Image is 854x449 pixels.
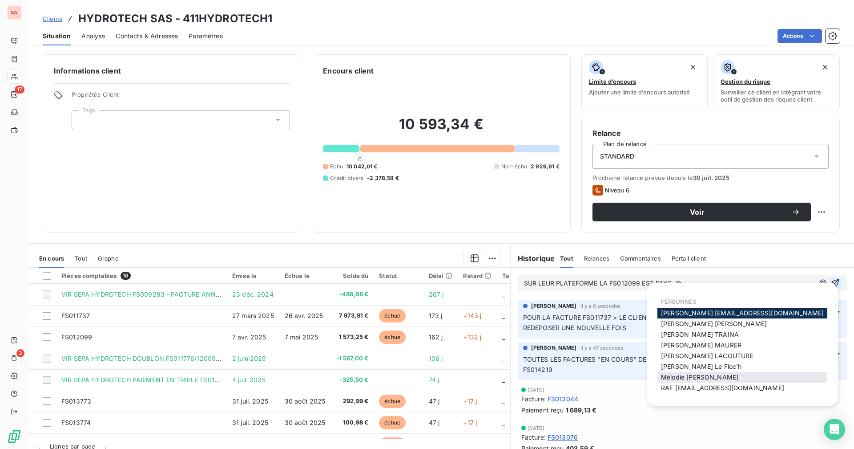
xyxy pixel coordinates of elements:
div: Délai [429,272,453,279]
h6: Relance [592,128,829,139]
span: 1 689,13 € [566,405,597,415]
h6: Informations client [54,65,290,76]
span: Tout [560,255,573,262]
span: _ [502,290,505,298]
span: 173 j [429,312,443,319]
span: Contacts & Adresses [116,32,178,41]
button: Voir [592,203,811,221]
span: 30 août 2025 [285,397,326,405]
span: Relances [584,255,609,262]
span: 267 j [429,290,444,298]
span: +17 j [463,419,477,426]
span: RAF [EMAIL_ADDRESS][DOMAIN_NAME] [661,384,784,392]
span: FS013076 [548,433,578,442]
span: Mélodie [PERSON_NAME] [661,373,738,381]
span: _ [502,355,505,362]
span: Prochaine relance prévue depuis le [592,174,829,181]
span: 100,98 € [336,418,369,427]
span: [PERSON_NAME] [531,302,577,310]
span: STANDARD [600,152,634,161]
span: [PERSON_NAME] TRAINA [661,331,739,338]
span: Tout [75,255,87,262]
span: 4 juil. 2025 [232,376,266,384]
span: 31 juil. 2025 [232,397,268,405]
span: FS013773 [61,397,91,405]
span: échue [379,309,406,322]
span: FS012099 [61,333,92,341]
div: Pièces comptables [61,272,222,280]
span: VIR SEPA HYDROTECH FS009293 - FACTURE ANNULEE VIA AVOIR AS009434 [61,290,300,298]
span: [PERSON_NAME] MAURER [661,341,741,349]
div: Émise le [232,272,274,279]
span: Propriétés Client [72,91,290,103]
span: il y a 0 secondes [580,303,621,309]
h6: Historique [511,253,555,264]
span: 2 929,91 € [531,163,560,171]
span: 7 973,81 € [336,311,369,320]
span: Surveiller ce client en intégrant votre outil de gestion des risques client. [721,89,832,103]
span: 27 mars 2025 [232,312,274,319]
span: 74 j [429,376,439,384]
span: 292,99 € [336,397,369,406]
span: 10 042,01 € [346,163,378,171]
span: _ [502,333,505,341]
span: _ [502,397,505,405]
span: [PERSON_NAME] LACOUTURE [661,352,753,359]
span: Clients [43,15,62,22]
span: 47 j [429,397,440,405]
span: Crédit divers [330,174,363,182]
div: Open Intercom Messenger [824,419,845,440]
span: [PERSON_NAME] Le Floc'h [661,363,741,370]
span: -2 378,58 € [367,174,399,182]
span: FS013044 [548,394,578,404]
span: échue [379,395,406,408]
span: [DATE] [528,425,544,431]
h6: Encours client [323,65,374,76]
span: _ [502,376,505,384]
span: +132 j [463,333,481,341]
span: 23 déc. 2024 [232,290,274,298]
div: Statut [379,272,418,279]
span: Voir [603,208,791,216]
span: Non-échu [501,163,527,171]
span: 106 j [429,355,443,362]
span: 2 juin 2025 [232,355,266,362]
span: VIR SEPA HYDROTECH PAIEMENT EN TRIPLE FS012553 [61,376,230,384]
span: 26 avr. 2025 [285,312,323,319]
div: Échue le [285,272,326,279]
h3: HYDROTECH SAS - 411HYDROTECH1 [78,11,272,27]
button: Actions [777,29,822,43]
div: Solde dû [336,272,369,279]
span: +17 j [463,397,477,405]
span: POUR LA FACTURE FS011737 > LE CLIENT N'AVAIT PAS COMPRIS DONC MA DEMANDER DE REDEPOSER UNE NOUVEL... [523,314,806,331]
span: 30 août 2025 [285,419,326,426]
span: PERSONNES [661,298,696,305]
span: 162 j [429,333,443,341]
span: Facture : [521,433,546,442]
span: TOUTES LES FACTURES "EN COURS" DEPOSE CE JOUR. MANQUE JUSTE LE BC POUR LA FACTURE FS014219 [523,355,827,373]
span: Paiement reçu [521,405,564,415]
span: Commentaires [620,255,661,262]
span: FS013774 [61,419,91,426]
h2: 10 593,34 € [323,115,559,142]
span: FS011737 [61,312,90,319]
span: 16 [121,272,131,280]
span: _ [502,419,505,426]
span: Limite d’encours [589,78,636,85]
span: 7 mai 2025 [285,333,318,341]
span: En cours [39,255,64,262]
span: 30 juil. 2025 [693,174,729,181]
span: +143 j [463,312,481,319]
span: _ [502,312,505,319]
a: Clients [43,14,62,23]
span: 3 [16,349,24,357]
span: Situation [43,32,71,41]
span: Facture : [521,394,546,404]
span: -486,08 € [336,290,369,299]
div: Tag relance [502,272,548,279]
span: Analyse [81,32,105,41]
span: échue [379,416,406,429]
span: il y a 47 secondes [580,345,624,351]
span: Ajouter une limite d’encours autorisé [589,89,690,96]
span: [PERSON_NAME] [EMAIL_ADDRESS][DOMAIN_NAME] [661,309,824,317]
